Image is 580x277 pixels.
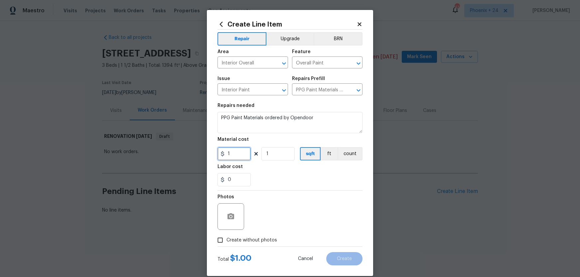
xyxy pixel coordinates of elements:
[314,32,362,46] button: BRN
[217,103,254,108] h5: Repairs needed
[287,252,324,265] button: Cancel
[279,59,289,68] button: Open
[230,254,251,262] span: $ 1.00
[354,86,363,95] button: Open
[337,256,352,261] span: Create
[217,255,251,263] div: Total
[279,86,289,95] button: Open
[326,252,362,265] button: Create
[300,147,321,160] button: sqft
[217,195,234,199] h5: Photos
[226,237,277,244] span: Create without photos
[217,21,357,28] h2: Create Line Item
[217,76,230,81] h5: Issue
[292,76,325,81] h5: Repairs Prefill
[354,59,363,68] button: Open
[292,49,311,54] h5: Feature
[266,32,314,46] button: Upgrade
[298,256,313,261] span: Cancel
[217,32,266,46] button: Repair
[217,164,243,169] h5: Labor cost
[217,49,229,54] h5: Area
[321,147,338,160] button: ft
[217,112,362,133] textarea: PPG Paint Materials ordered by Opendoor
[217,137,249,142] h5: Material cost
[338,147,362,160] button: count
